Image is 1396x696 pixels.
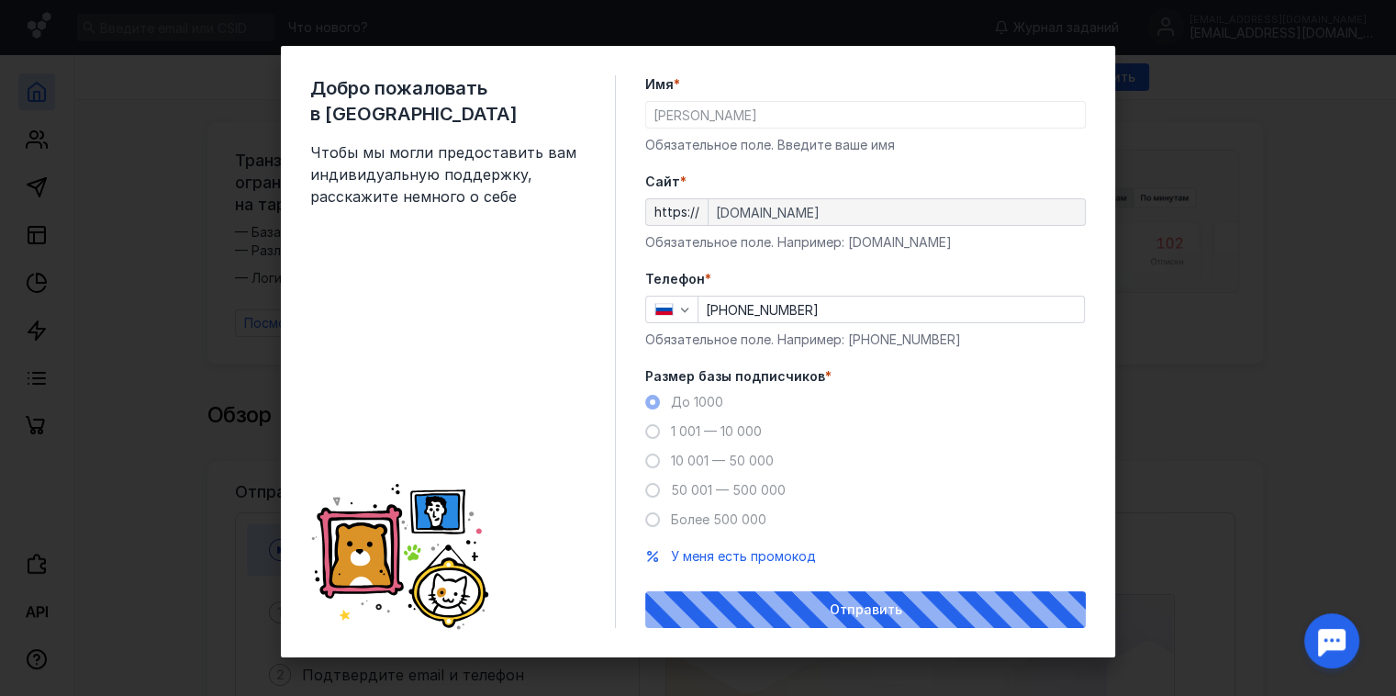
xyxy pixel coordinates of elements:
[671,548,816,564] span: У меня есть промокод
[645,367,825,386] span: Размер базы подписчиков
[310,75,586,127] span: Добро пожаловать в [GEOGRAPHIC_DATA]
[645,270,705,288] span: Телефон
[645,331,1086,349] div: Обязательное поле. Например: [PHONE_NUMBER]
[645,75,674,94] span: Имя
[645,233,1086,252] div: Обязательное поле. Например: [DOMAIN_NAME]
[310,141,586,208] span: Чтобы мы могли предоставить вам индивидуальную поддержку, расскажите немного о себе
[645,173,680,191] span: Cайт
[671,547,816,566] button: У меня есть промокод
[645,136,1086,154] div: Обязательное поле. Введите ваше имя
